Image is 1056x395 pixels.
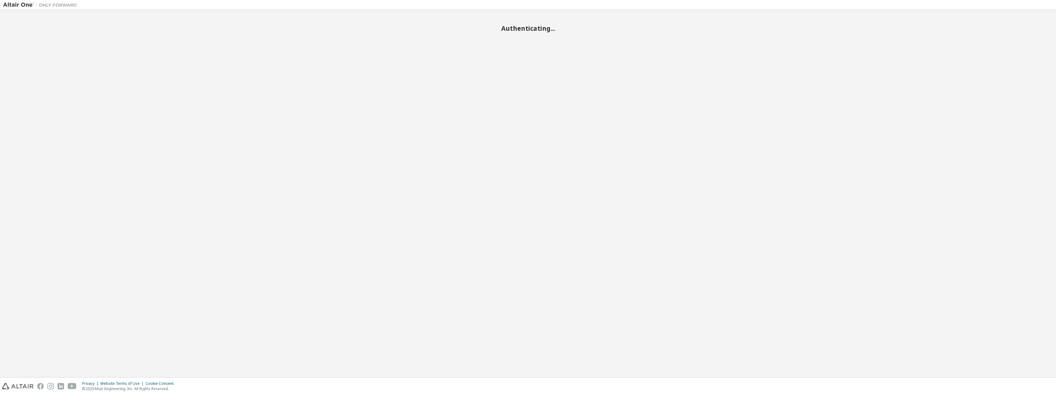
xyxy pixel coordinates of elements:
[3,2,80,8] img: Altair One
[82,381,100,386] div: Privacy
[3,24,1053,32] h2: Authenticating...
[146,381,177,386] div: Cookie Consent
[100,381,146,386] div: Website Terms of Use
[37,383,44,389] img: facebook.svg
[82,386,177,391] p: © 2025 Altair Engineering, Inc. All Rights Reserved.
[47,383,54,389] img: instagram.svg
[68,383,77,389] img: youtube.svg
[2,383,34,389] img: altair_logo.svg
[58,383,64,389] img: linkedin.svg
